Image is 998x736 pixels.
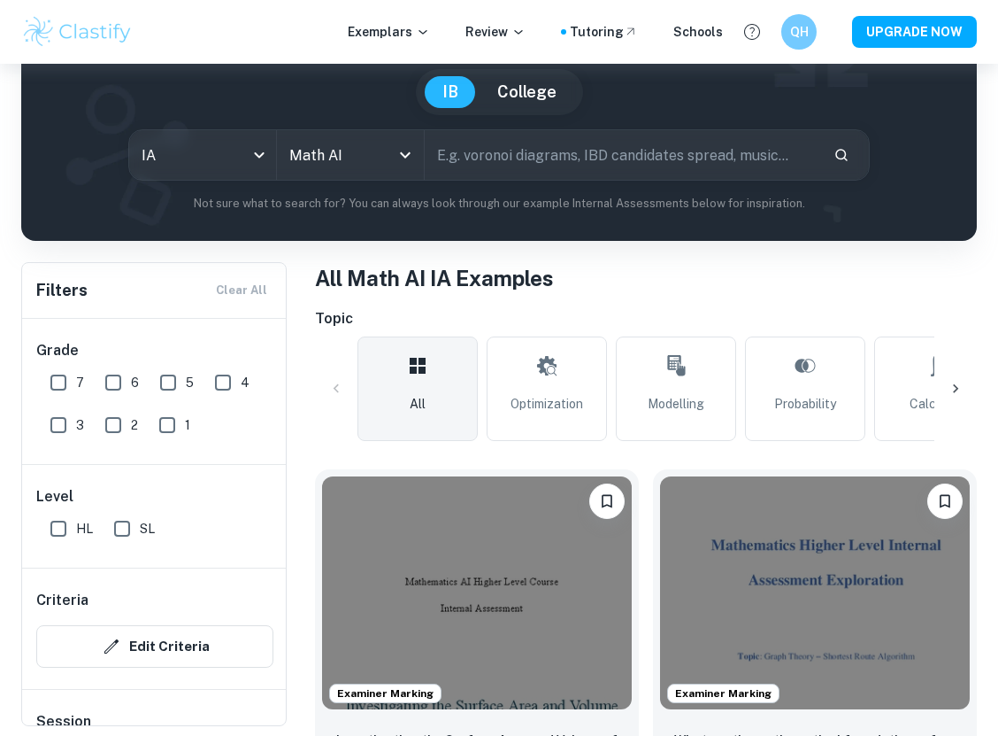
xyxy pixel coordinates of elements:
p: Not sure what to search for? You can always look through our example Internal Assessments below f... [35,195,963,213]
span: SL [140,519,155,538]
img: Math AI IA example thumbnail: Investigating the Surface Area and Volum [322,476,632,709]
button: College [480,76,574,108]
p: Exemplars [348,22,430,42]
span: 1 [185,415,190,435]
button: UPGRADE NOW [852,16,977,48]
span: 6 [131,373,139,392]
h6: Topic [315,308,977,329]
h6: Criteria [36,590,88,611]
button: Edit Criteria [36,625,273,668]
input: E.g. voronoi diagrams, IBD candidates spread, music... [425,130,819,180]
h6: Filters [36,278,88,303]
button: Bookmark [589,484,625,519]
span: Calculus [910,394,960,414]
div: IA [129,130,276,180]
img: Clastify logo [21,14,134,50]
span: 4 [241,373,249,392]
span: 7 [76,373,84,392]
span: 2 [131,415,138,435]
a: Schools [673,22,723,42]
span: Examiner Marking [668,686,779,701]
span: Examiner Marking [330,686,441,701]
button: QH [781,14,817,50]
p: Review [465,22,526,42]
h6: Grade [36,340,273,361]
span: Modelling [648,394,704,414]
span: All [410,394,426,414]
button: Search [826,140,856,170]
span: 5 [186,373,194,392]
button: Help and Feedback [737,17,767,47]
h6: Level [36,486,273,507]
h6: QH [789,22,810,42]
a: Tutoring [570,22,638,42]
button: IB [425,76,476,108]
button: Open [393,143,418,167]
span: 3 [76,415,84,435]
h1: All Math AI IA Examples [315,262,977,294]
button: Bookmark [927,484,963,519]
span: Optimization [511,394,583,414]
span: HL [76,519,93,538]
img: Math AI IA example thumbnail: What are the mathematical foundations of [660,476,970,709]
span: Probability [774,394,836,414]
